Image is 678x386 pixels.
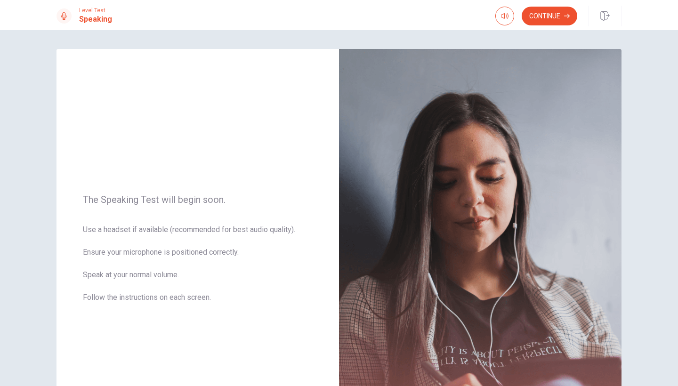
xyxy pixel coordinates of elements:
span: Level Test [79,7,112,14]
span: Use a headset if available (recommended for best audio quality). Ensure your microphone is positi... [83,224,313,314]
h1: Speaking [79,14,112,25]
span: The Speaking Test will begin soon. [83,194,313,205]
button: Continue [522,7,577,25]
